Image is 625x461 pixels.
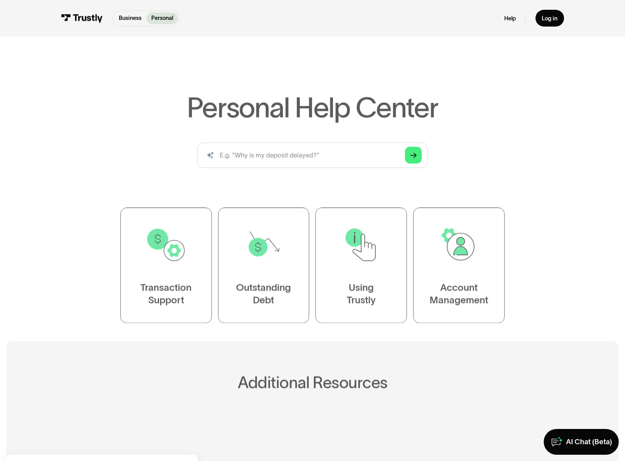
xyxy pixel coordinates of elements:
[430,281,488,307] div: Account Management
[120,207,212,323] a: TransactionSupport
[151,14,173,22] p: Personal
[197,143,428,168] input: search
[187,93,438,121] h1: Personal Help Center
[114,13,146,24] a: Business
[566,437,612,447] div: AI Chat (Beta)
[535,10,564,27] a: Log in
[119,14,141,22] p: Business
[61,14,102,23] img: Trustly Logo
[542,15,557,22] div: Log in
[236,281,291,307] div: Outstanding Debt
[147,13,178,24] a: Personal
[141,281,192,307] div: Transaction Support
[413,207,505,323] a: AccountManagement
[81,374,544,392] h2: Additional Resources
[218,207,310,323] a: OutstandingDebt
[347,281,376,307] div: Using Trustly
[504,15,516,22] a: Help
[197,143,428,168] form: Search
[315,207,407,323] a: UsingTrustly
[544,429,618,454] a: AI Chat (Beta)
